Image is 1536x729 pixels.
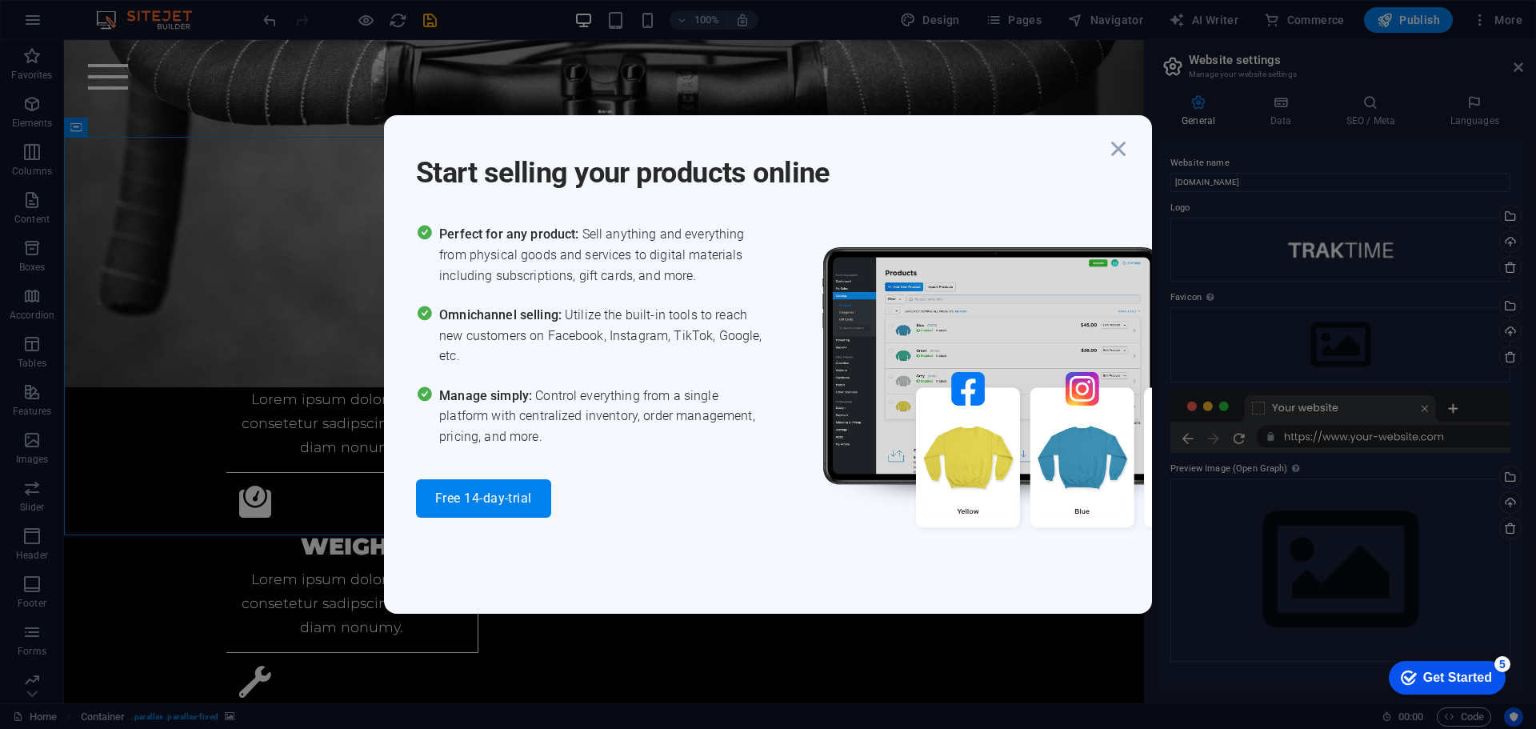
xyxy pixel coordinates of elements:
[47,18,116,32] div: Get Started
[439,386,768,447] span: Control everything from a single platform with centralized inventory, order management, pricing, ...
[439,224,768,286] span: Sell anything and everything from physical goods and services to digital materials including subs...
[416,134,1104,192] h1: Start selling your products online
[796,224,1276,574] img: promo_image.png
[439,305,768,367] span: Utilize the built-in tools to reach new customers on Facebook, Instagram, TikTok, Google, etc.
[118,3,134,19] div: 5
[13,8,130,42] div: Get Started 5 items remaining, 0% complete
[416,479,551,518] button: Free 14-day-trial
[439,388,535,403] span: Manage simply:
[439,226,582,242] span: Perfect for any product:
[435,492,532,505] span: Free 14-day-trial
[439,307,565,322] span: Omnichannel selling:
